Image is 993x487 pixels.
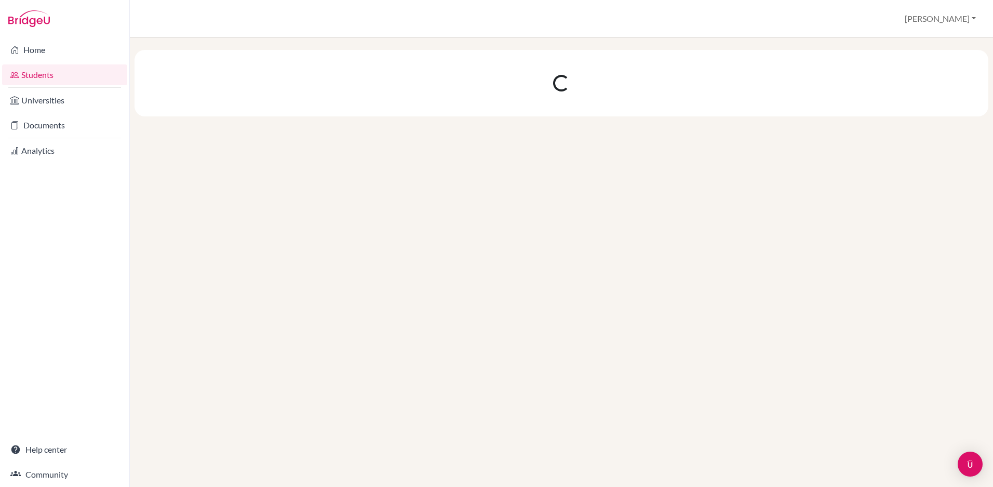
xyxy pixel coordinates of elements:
[2,90,127,111] a: Universities
[2,64,127,85] a: Students
[8,10,50,27] img: Bridge-U
[2,439,127,460] a: Help center
[2,115,127,136] a: Documents
[2,464,127,485] a: Community
[2,140,127,161] a: Analytics
[2,40,127,60] a: Home
[900,9,981,29] button: [PERSON_NAME]
[958,452,983,477] div: Open Intercom Messenger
